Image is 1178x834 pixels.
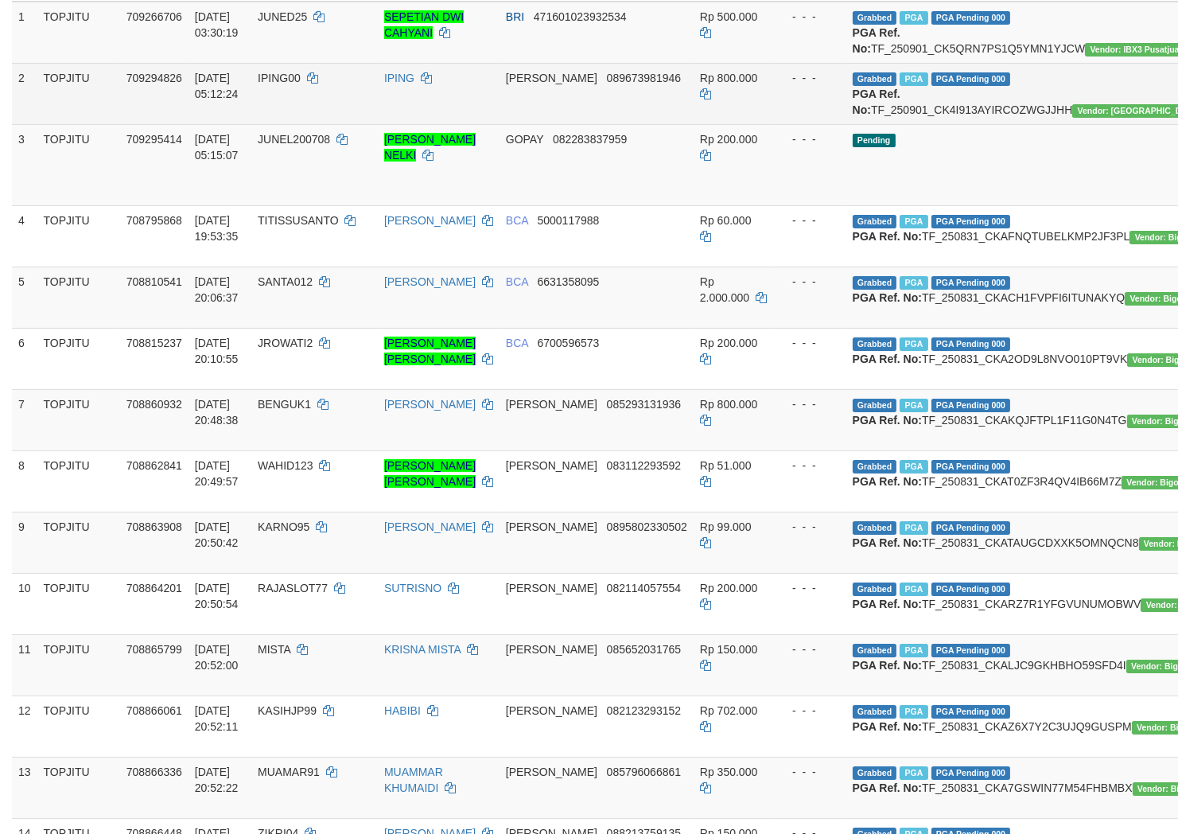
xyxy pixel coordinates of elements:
[931,399,1011,412] span: PGA Pending
[607,459,681,472] span: Copy 083112293592 to clipboard
[12,512,37,573] td: 9
[853,291,922,304] b: PGA Ref. No:
[607,643,681,656] span: Copy 085652031765 to clipboard
[700,10,757,23] span: Rp 500.000
[195,214,239,243] span: [DATE] 19:53:35
[853,460,897,474] span: Grabbed
[258,214,339,227] span: TITISSUSANTO
[126,643,182,656] span: 708865799
[853,276,897,290] span: Grabbed
[506,337,528,349] span: BCA
[780,580,840,596] div: - - -
[506,643,597,656] span: [PERSON_NAME]
[195,275,239,304] span: [DATE] 20:06:37
[126,133,182,146] span: 709295414
[506,275,528,288] span: BCA
[607,582,681,594] span: Copy 082114057554 to clipboard
[853,11,897,25] span: Grabbed
[853,781,922,794] b: PGA Ref. No:
[37,634,120,696] td: TOPJITU
[534,10,627,23] span: Copy 471601023932534 to clipboard
[780,396,840,412] div: - - -
[384,214,476,227] a: [PERSON_NAME]
[853,134,896,147] span: Pending
[126,582,182,594] span: 708864201
[195,643,239,672] span: [DATE] 20:52:00
[126,520,182,533] span: 708863908
[258,582,328,594] span: RAJASLOT77
[553,133,627,146] span: Copy 082283837959 to clipboard
[607,766,681,778] span: Copy 085796066861 to clipboard
[384,704,421,717] a: HABIBI
[195,766,239,794] span: [DATE] 20:52:22
[700,643,757,656] span: Rp 150.000
[258,520,309,533] span: KARNO95
[384,398,476,411] a: [PERSON_NAME]
[607,520,687,533] span: Copy 0895802330502 to clipboard
[12,205,37,267] td: 4
[931,521,1011,535] span: PGA Pending
[780,764,840,780] div: - - -
[900,337,927,351] span: Marked by bjqsamuel
[126,337,182,349] span: 708815237
[900,766,927,780] span: Marked by bjqdanil
[126,459,182,472] span: 708862841
[37,389,120,450] td: TOPJITU
[258,766,320,778] span: MUAMAR91
[12,696,37,757] td: 12
[538,337,600,349] span: Copy 6700596573 to clipboard
[853,720,922,733] b: PGA Ref. No:
[780,458,840,474] div: - - -
[258,275,313,288] span: SANTA012
[12,573,37,634] td: 10
[853,644,897,657] span: Grabbed
[853,230,922,243] b: PGA Ref. No:
[258,337,313,349] span: JROWATI2
[900,460,927,474] span: Marked by bjqdanil
[900,644,927,657] span: Marked by bjqdanil
[780,335,840,351] div: - - -
[37,450,120,512] td: TOPJITU
[931,72,1011,86] span: PGA Pending
[607,704,681,717] span: Copy 082123293152 to clipboard
[900,11,927,25] span: Marked by bjqwili
[384,10,464,39] a: SEPETIAN DWI CAHYANI
[780,703,840,719] div: - - -
[37,328,120,389] td: TOPJITU
[780,70,840,86] div: - - -
[258,10,307,23] span: JUNED25
[258,133,330,146] span: JUNEL200708
[853,475,922,488] b: PGA Ref. No:
[506,10,524,23] span: BRI
[700,133,757,146] span: Rp 200.000
[538,214,600,227] span: Copy 5000117988 to clipboard
[931,766,1011,780] span: PGA Pending
[853,72,897,86] span: Grabbed
[780,641,840,657] div: - - -
[195,398,239,427] span: [DATE] 20:48:38
[931,11,1011,25] span: PGA Pending
[931,337,1011,351] span: PGA Pending
[931,276,1011,290] span: PGA Pending
[195,337,239,365] span: [DATE] 20:10:55
[12,757,37,818] td: 13
[126,766,182,778] span: 708866336
[126,214,182,227] span: 708795868
[607,398,681,411] span: Copy 085293131936 to clipboard
[780,9,840,25] div: - - -
[384,275,476,288] a: [PERSON_NAME]
[12,267,37,328] td: 5
[12,124,37,205] td: 3
[700,766,757,778] span: Rp 350.000
[12,2,37,64] td: 1
[700,582,757,594] span: Rp 200.000
[700,704,757,717] span: Rp 702.000
[12,328,37,389] td: 6
[126,398,182,411] span: 708860932
[931,215,1011,228] span: PGA Pending
[384,337,476,365] a: [PERSON_NAME] [PERSON_NAME]
[900,276,927,290] span: Marked by bjqsamuel
[700,398,757,411] span: Rp 800.000
[506,582,597,594] span: [PERSON_NAME]
[12,389,37,450] td: 7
